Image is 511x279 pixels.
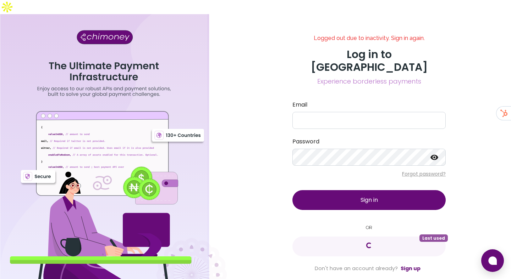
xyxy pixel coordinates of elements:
p: Forgot password? [292,170,446,177]
label: Email [292,101,446,109]
button: Last used [292,237,446,256]
small: OR [292,224,446,231]
button: Sign in [292,190,446,210]
button: Open chat window [481,249,504,272]
span: Don't have an account already? [315,265,398,272]
h3: Log in to [GEOGRAPHIC_DATA] [292,48,446,74]
span: Experience borderless payments [292,76,446,86]
span: Last used [419,234,448,241]
label: Password [292,137,446,146]
span: Sign in [361,196,378,204]
h6: Logged out due to inactivity. Sign in again. [292,35,446,48]
a: Sign up [401,265,421,272]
